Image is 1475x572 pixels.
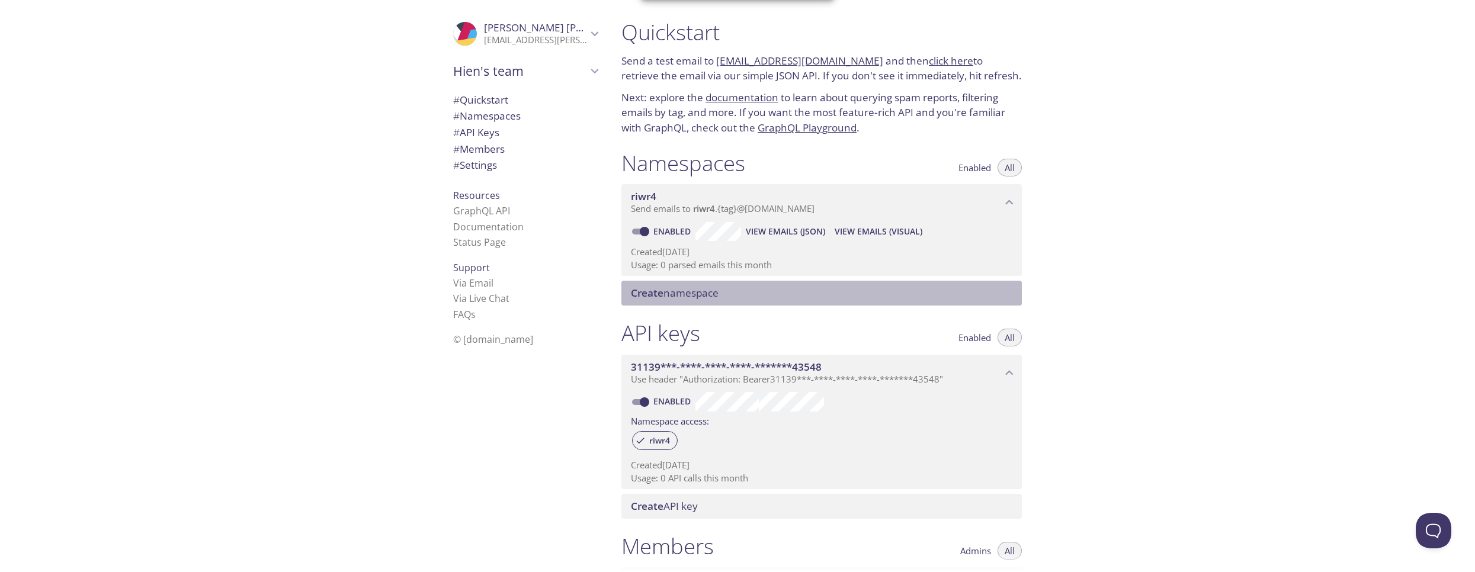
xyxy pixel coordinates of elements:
div: Namespaces [444,108,607,124]
button: View Emails (JSON) [741,222,830,241]
div: Team Settings [444,157,607,173]
span: Support [453,261,490,274]
a: Via Email [453,277,493,290]
div: Hien Pham [444,14,607,53]
div: Create namespace [621,281,1022,306]
p: Created [DATE] [631,459,1012,471]
span: riwr4 [693,203,715,214]
a: Status Page [453,236,506,249]
div: riwr4 namespace [621,184,1022,221]
span: s [471,308,476,321]
p: [EMAIL_ADDRESS][PERSON_NAME][PERSON_NAME][DOMAIN_NAME] [484,34,587,46]
span: riwr4 [631,189,656,203]
span: Create [631,499,663,513]
span: Create [631,286,663,300]
span: Members [453,142,505,156]
iframe: Help Scout Beacon - Open [1416,513,1451,548]
span: Quickstart [453,93,508,107]
span: namespace [631,286,719,300]
p: Send a test email to and then to retrieve the email via our simple JSON API. If you don't see it ... [621,53,1022,83]
button: Admins [953,542,998,560]
span: Send emails to . {tag} @[DOMAIN_NAME] [631,203,815,214]
span: API Keys [453,126,499,139]
span: riwr4 [642,435,677,446]
div: Create API Key [621,494,1022,519]
div: API Keys [444,124,607,141]
div: Hien's team [444,56,607,86]
span: # [453,142,460,156]
a: [EMAIL_ADDRESS][DOMAIN_NAME] [716,54,883,68]
div: Quickstart [444,92,607,108]
a: Via Live Chat [453,292,509,305]
span: # [453,109,460,123]
span: # [453,126,460,139]
span: Hien's team [453,63,587,79]
button: All [998,542,1022,560]
button: All [998,329,1022,346]
a: documentation [706,91,778,104]
p: Next: explore the to learn about querying spam reports, filtering emails by tag, and more. If you... [621,90,1022,136]
h1: API keys [621,320,700,346]
a: Enabled [652,396,695,407]
span: Settings [453,158,497,172]
a: GraphQL Playground [758,121,857,134]
span: # [453,93,460,107]
a: GraphQL API [453,204,510,217]
p: Usage: 0 parsed emails this month [631,259,1012,271]
div: Members [444,141,607,158]
a: FAQ [453,308,476,321]
span: View Emails (Visual) [835,224,922,239]
h1: Namespaces [621,150,745,176]
span: # [453,158,460,172]
button: View Emails (Visual) [830,222,927,241]
a: click here [929,54,973,68]
span: API key [631,499,698,513]
span: Namespaces [453,109,521,123]
span: © [DOMAIN_NAME] [453,333,533,346]
a: Enabled [652,226,695,237]
p: Usage: 0 API calls this month [631,472,1012,484]
button: Enabled [951,329,998,346]
span: [PERSON_NAME] [PERSON_NAME] [484,21,646,34]
span: View Emails (JSON) [746,224,825,239]
label: Namespace access: [631,412,709,429]
h1: Quickstart [621,19,1022,46]
div: riwr4 [632,431,678,450]
span: Resources [453,189,500,202]
button: Enabled [951,159,998,176]
button: All [998,159,1022,176]
p: Created [DATE] [631,246,1012,258]
a: Documentation [453,220,524,233]
h1: Members [621,533,714,560]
